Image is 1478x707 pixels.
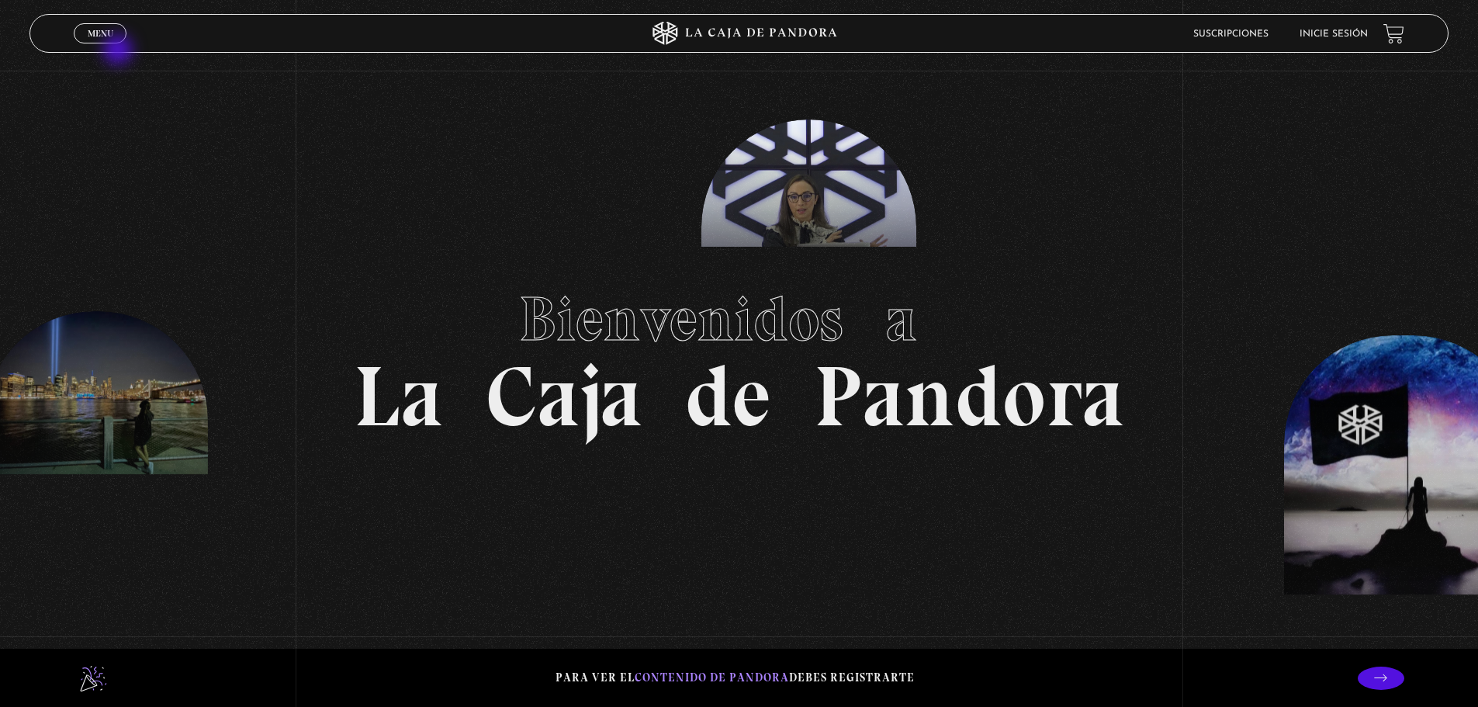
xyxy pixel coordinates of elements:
span: Cerrar [82,42,119,53]
a: View your shopping cart [1383,23,1404,44]
a: Suscripciones [1193,29,1269,39]
span: Bienvenidos a [519,282,960,356]
span: contenido de Pandora [635,671,789,684]
p: Para ver el debes registrarte [556,667,915,688]
span: Menu [88,29,113,38]
h1: La Caja de Pandora [354,269,1124,439]
a: Inicie sesión [1300,29,1368,39]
